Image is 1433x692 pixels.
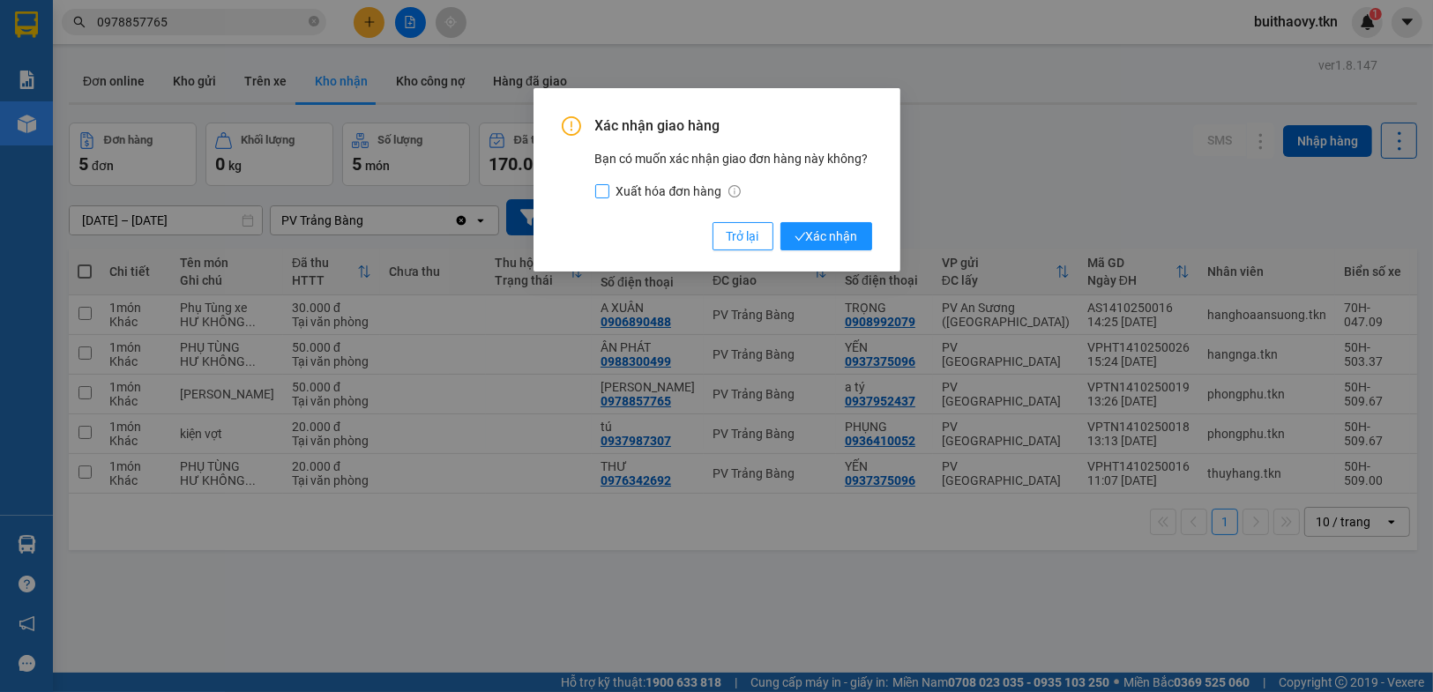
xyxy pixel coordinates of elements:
span: Trở lại [727,227,759,246]
span: Xác nhận giao hàng [595,116,872,136]
span: exclamation-circle [562,116,581,136]
span: Xác nhận [795,227,858,246]
span: info-circle [728,185,741,197]
button: checkXác nhận [780,222,872,250]
button: Trở lại [713,222,773,250]
div: Bạn có muốn xác nhận giao đơn hàng này không? [595,149,872,201]
span: check [795,231,806,242]
span: Xuất hóa đơn hàng [609,182,749,201]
